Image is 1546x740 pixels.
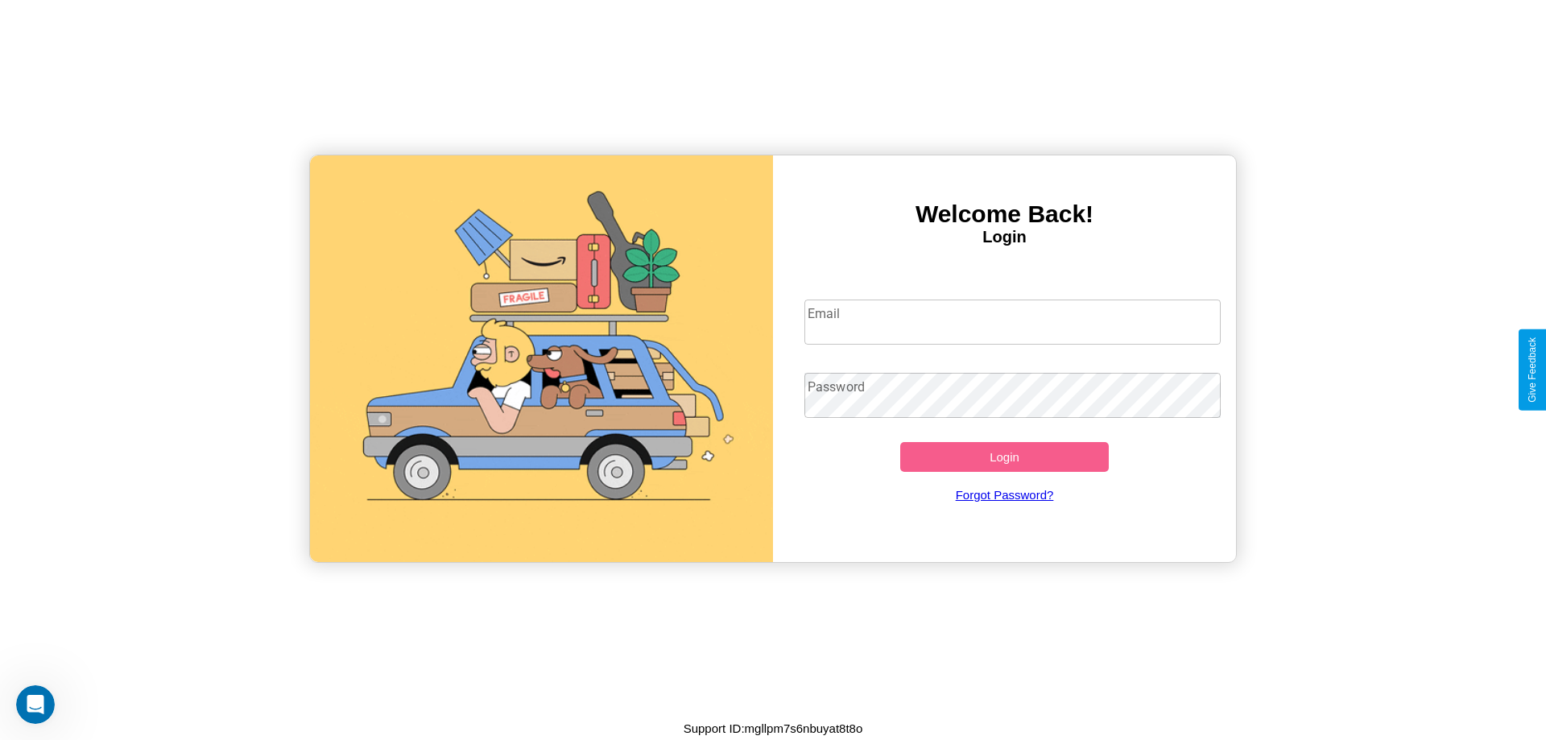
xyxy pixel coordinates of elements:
button: Login [900,442,1109,472]
h4: Login [773,228,1236,246]
a: Forgot Password? [796,472,1213,518]
div: Give Feedback [1527,337,1538,403]
iframe: Intercom live chat [16,685,55,724]
img: gif [310,155,773,562]
p: Support ID: mgllpm7s6nbuyat8t8o [684,717,863,739]
h3: Welcome Back! [773,201,1236,228]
